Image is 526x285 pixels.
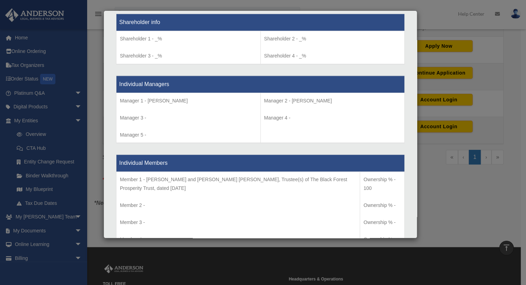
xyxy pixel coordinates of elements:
p: Member 3 - [120,218,356,227]
p: Shareholder 2 - _% [264,34,401,43]
p: Shareholder 3 - _% [120,52,257,60]
p: Shareholder 4 - _% [264,52,401,60]
p: Member 2 - [120,201,356,210]
p: Member 1 - [PERSON_NAME] and [PERSON_NAME] [PERSON_NAME], Trustee(s) of The Black Forest Prosperi... [120,175,356,192]
p: Ownership % - 100 [364,175,401,192]
p: Ownership % - [364,235,401,244]
p: Manager 3 - [120,114,257,122]
p: Manager 2 - [PERSON_NAME] [264,97,401,105]
p: Ownership % - [364,218,401,227]
p: Manager 4 - [264,114,401,122]
p: Manager 1 - [PERSON_NAME] [120,97,257,105]
p: Shareholder 1 - _% [120,34,257,43]
p: Manager 5 - [120,131,257,139]
th: Individual Members [116,155,405,172]
p: Member 4 - [120,235,356,244]
th: Shareholder info [116,14,405,31]
th: Individual Managers [116,76,405,93]
p: Ownership % - [364,201,401,210]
